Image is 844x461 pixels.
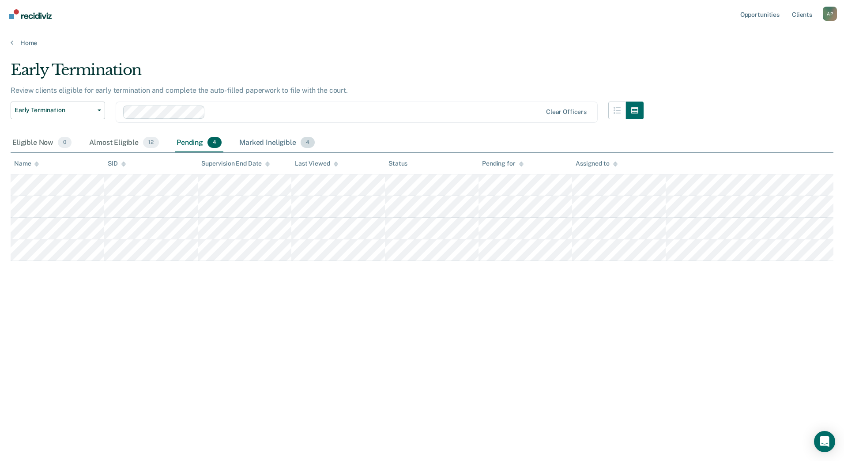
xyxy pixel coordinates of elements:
div: Clear officers [546,108,587,116]
span: 12 [143,137,159,148]
span: 0 [58,137,72,148]
span: 4 [207,137,222,148]
img: Recidiviz [9,9,52,19]
div: SID [108,160,126,167]
span: Early Termination [15,106,94,114]
div: Supervision End Date [201,160,270,167]
div: Marked Ineligible4 [237,133,316,153]
div: Pending for [482,160,523,167]
button: Early Termination [11,102,105,119]
div: A P [823,7,837,21]
p: Review clients eligible for early termination and complete the auto-filled paperwork to file with... [11,86,348,94]
div: Assigned to [576,160,617,167]
div: Last Viewed [295,160,338,167]
div: Early Termination [11,61,644,86]
div: Pending4 [175,133,223,153]
div: Open Intercom Messenger [814,431,835,452]
span: 4 [301,137,315,148]
div: Eligible Now0 [11,133,73,153]
button: Profile dropdown button [823,7,837,21]
div: Status [388,160,407,167]
div: Name [14,160,39,167]
div: Almost Eligible12 [87,133,161,153]
a: Home [11,39,833,47]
